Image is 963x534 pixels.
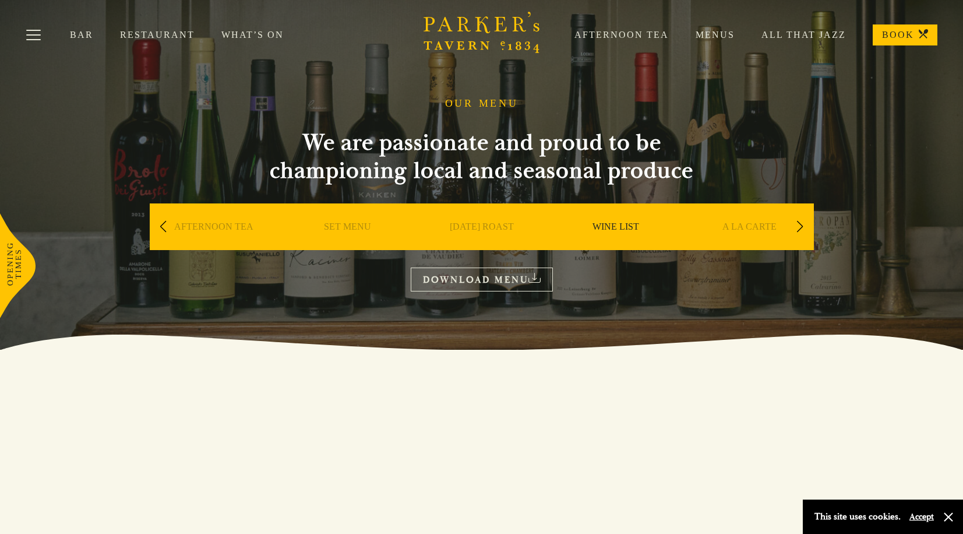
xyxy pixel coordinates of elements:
[284,203,412,285] div: 3 / 9
[592,221,639,268] a: WINE LIST
[909,511,934,522] button: Accept
[418,203,546,285] div: 4 / 9
[943,511,954,523] button: Close and accept
[450,221,514,268] a: [DATE] ROAST
[174,221,253,268] a: AFTERNOON TEA
[552,203,680,285] div: 5 / 9
[156,214,171,240] div: Previous slide
[249,129,715,185] h2: We are passionate and proud to be championing local and seasonal produce
[814,508,901,525] p: This site uses cookies.
[686,203,814,285] div: 6 / 9
[324,221,371,268] a: SET MENU
[150,203,278,285] div: 2 / 9
[445,97,518,110] h1: OUR MENU
[722,221,777,268] a: A LA CARTE
[411,268,553,291] a: DOWNLOAD MENU
[792,214,808,240] div: Next slide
